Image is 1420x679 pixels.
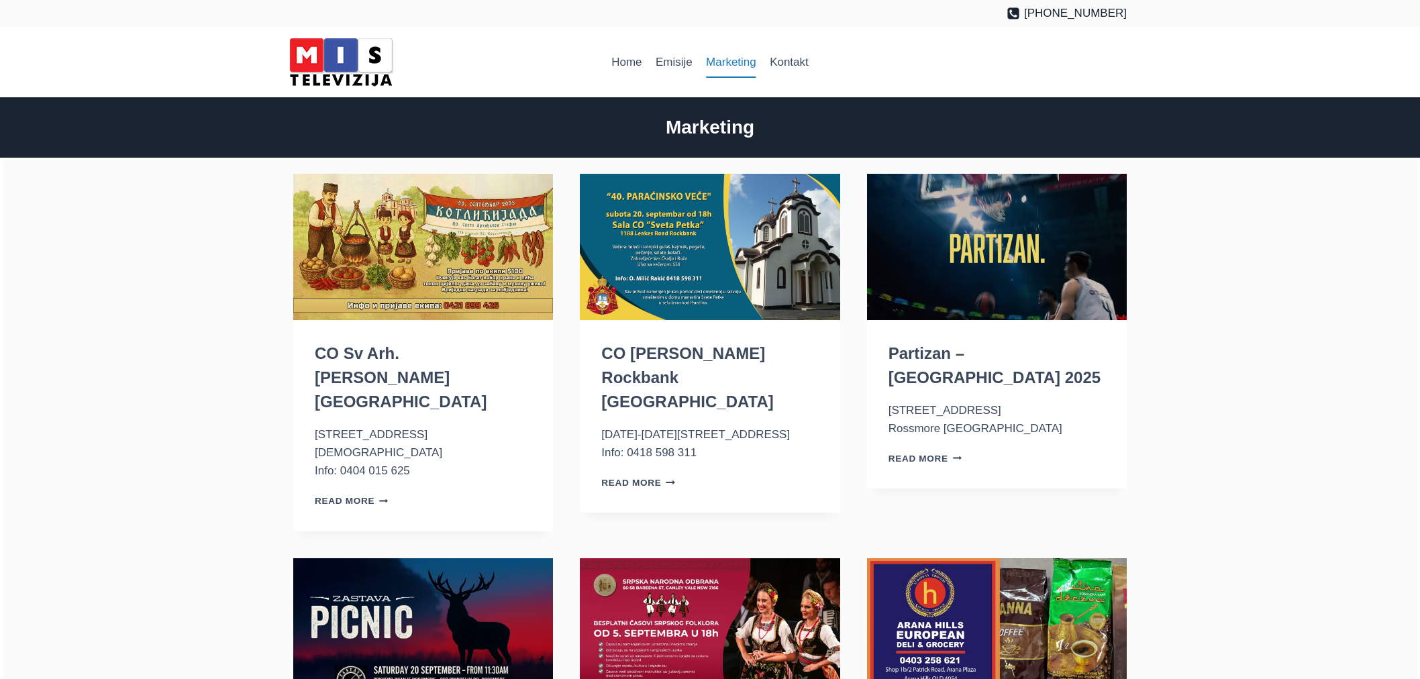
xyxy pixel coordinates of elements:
img: CO Sv Petka Rockbank VIC [580,174,840,320]
a: Partizan – [GEOGRAPHIC_DATA] 2025 [889,344,1101,386]
nav: Primary [605,46,815,79]
p: [STREET_ADDRESS][DEMOGRAPHIC_DATA] Info: 0404 015 625 [315,425,531,480]
a: Read More [601,478,675,488]
img: Partizan – Australia 2025 [867,174,1127,320]
a: Kontakt [763,46,815,79]
a: Marketing [699,46,763,79]
img: CO Sv Arh. Stefan Keysborough VIC [293,174,553,320]
a: CO [PERSON_NAME] Rockbank [GEOGRAPHIC_DATA] [601,344,773,411]
p: [DATE]-[DATE][STREET_ADDRESS] Info: 0418 598 311 [601,425,818,462]
h2: Marketing [293,113,1127,142]
a: Home [605,46,649,79]
a: Read More [889,454,962,464]
span: [PHONE_NUMBER] [1024,4,1127,22]
a: Read More [315,496,389,506]
a: Emisije [649,46,699,79]
a: CO Sv Arh. [PERSON_NAME] [GEOGRAPHIC_DATA] [315,344,487,411]
p: [STREET_ADDRESS] Rossmore [GEOGRAPHIC_DATA] [889,401,1105,437]
a: [PHONE_NUMBER] [1007,4,1127,22]
img: MIS Television [284,34,398,91]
